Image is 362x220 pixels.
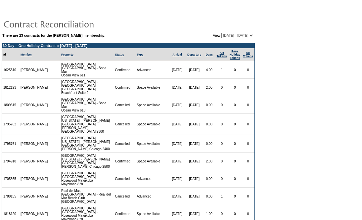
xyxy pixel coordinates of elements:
[2,96,19,114] td: 1809515
[172,53,182,56] a: Arrival
[242,188,254,205] td: 0
[19,61,49,79] td: [PERSON_NAME]
[228,153,242,170] td: 0
[19,135,49,153] td: [PERSON_NAME]
[228,61,242,79] td: 0
[230,50,241,60] a: Peak HolidayTokens
[114,153,136,170] td: Confirmed
[186,170,203,188] td: [DATE]
[228,114,242,135] td: 0
[186,61,203,79] td: [DATE]
[2,61,19,79] td: 1625310
[169,135,185,153] td: [DATE]
[2,188,19,205] td: 1788155
[169,188,185,205] td: [DATE]
[60,79,114,96] td: [GEOGRAPHIC_DATA] - [GEOGRAPHIC_DATA] - [GEOGRAPHIC_DATA] Beachfront Suite 2
[169,114,185,135] td: [DATE]
[242,79,254,96] td: 0
[186,96,203,114] td: [DATE]
[114,79,136,96] td: Confirmed
[135,170,169,188] td: Advanced
[242,61,254,79] td: 0
[169,96,185,114] td: [DATE]
[2,153,19,170] td: 1794918
[243,51,253,58] a: SGTokens
[203,188,215,205] td: 0.00
[203,61,215,79] td: 4.00
[205,53,213,56] a: Days
[228,170,242,188] td: 0
[186,114,203,135] td: [DATE]
[215,96,228,114] td: 0
[169,61,185,79] td: [DATE]
[135,114,169,135] td: Space Available
[182,33,254,38] td: View:
[135,153,169,170] td: Space Available
[169,79,185,96] td: [DATE]
[137,53,143,56] a: Type
[2,48,19,61] td: Id
[114,61,136,79] td: Confirmed
[228,79,242,96] td: 0
[203,114,215,135] td: 0.00
[135,61,169,79] td: Advanced
[114,188,136,205] td: Cancelled
[114,114,136,135] td: Cancelled
[186,153,203,170] td: [DATE]
[203,153,215,170] td: 2.00
[60,61,114,79] td: [GEOGRAPHIC_DATA], [GEOGRAPHIC_DATA] - Baha Mar Ocean View 611
[169,170,185,188] td: [DATE]
[3,17,136,30] img: pgTtlContractReconciliation.gif
[215,135,228,153] td: 0
[114,135,136,153] td: Cancelled
[19,188,49,205] td: [PERSON_NAME]
[114,96,136,114] td: Cancelled
[217,51,227,58] a: ARTokens
[60,170,114,188] td: [GEOGRAPHIC_DATA], [GEOGRAPHIC_DATA] - Rosewood Mayakoba Mayakoba 828
[203,79,215,96] td: 2.00
[215,153,228,170] td: 0
[2,114,19,135] td: 1795762
[60,188,114,205] td: Real del Mar, [GEOGRAPHIC_DATA] - Real del Mar Beach Club [GEOGRAPHIC_DATA]
[114,170,136,188] td: Cancelled
[186,188,203,205] td: [DATE]
[228,188,242,205] td: 0
[242,170,254,188] td: 0
[19,96,49,114] td: [PERSON_NAME]
[60,114,114,135] td: [GEOGRAPHIC_DATA], [US_STATE] - [PERSON_NAME][GEOGRAPHIC_DATA] [PERSON_NAME] [GEOGRAPHIC_DATA] 2300
[203,135,215,153] td: 0.00
[187,53,202,56] a: Departure
[2,33,106,37] b: There are 23 contracts for the [PERSON_NAME] membership:
[19,153,49,170] td: [PERSON_NAME]
[169,153,185,170] td: [DATE]
[242,153,254,170] td: 0
[19,114,49,135] td: [PERSON_NAME]
[21,53,32,56] a: Member
[135,135,169,153] td: Space Available
[215,170,228,188] td: 0
[215,114,228,135] td: 0
[186,79,203,96] td: [DATE]
[19,79,49,96] td: [PERSON_NAME]
[60,96,114,114] td: [GEOGRAPHIC_DATA], [GEOGRAPHIC_DATA] - Baha Mar Ocean View 618
[228,96,242,114] td: 0
[228,135,242,153] td: 0
[242,96,254,114] td: 0
[135,188,169,205] td: Advanced
[215,61,228,79] td: 1
[135,96,169,114] td: Space Available
[203,170,215,188] td: 0.00
[61,53,73,56] a: Property
[60,135,114,153] td: [GEOGRAPHIC_DATA], [US_STATE] - [PERSON_NAME][GEOGRAPHIC_DATA] [PERSON_NAME] Chicago 2400
[19,170,49,188] td: [PERSON_NAME]
[203,96,215,114] td: 0.00
[186,135,203,153] td: [DATE]
[2,79,19,96] td: 1812193
[135,79,169,96] td: Space Available
[215,188,228,205] td: 1
[215,79,228,96] td: 0
[242,135,254,153] td: 0
[115,53,124,56] a: Status
[60,153,114,170] td: [GEOGRAPHIC_DATA], [US_STATE] - [PERSON_NAME][GEOGRAPHIC_DATA] [PERSON_NAME] Chicago 2500
[242,114,254,135] td: 0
